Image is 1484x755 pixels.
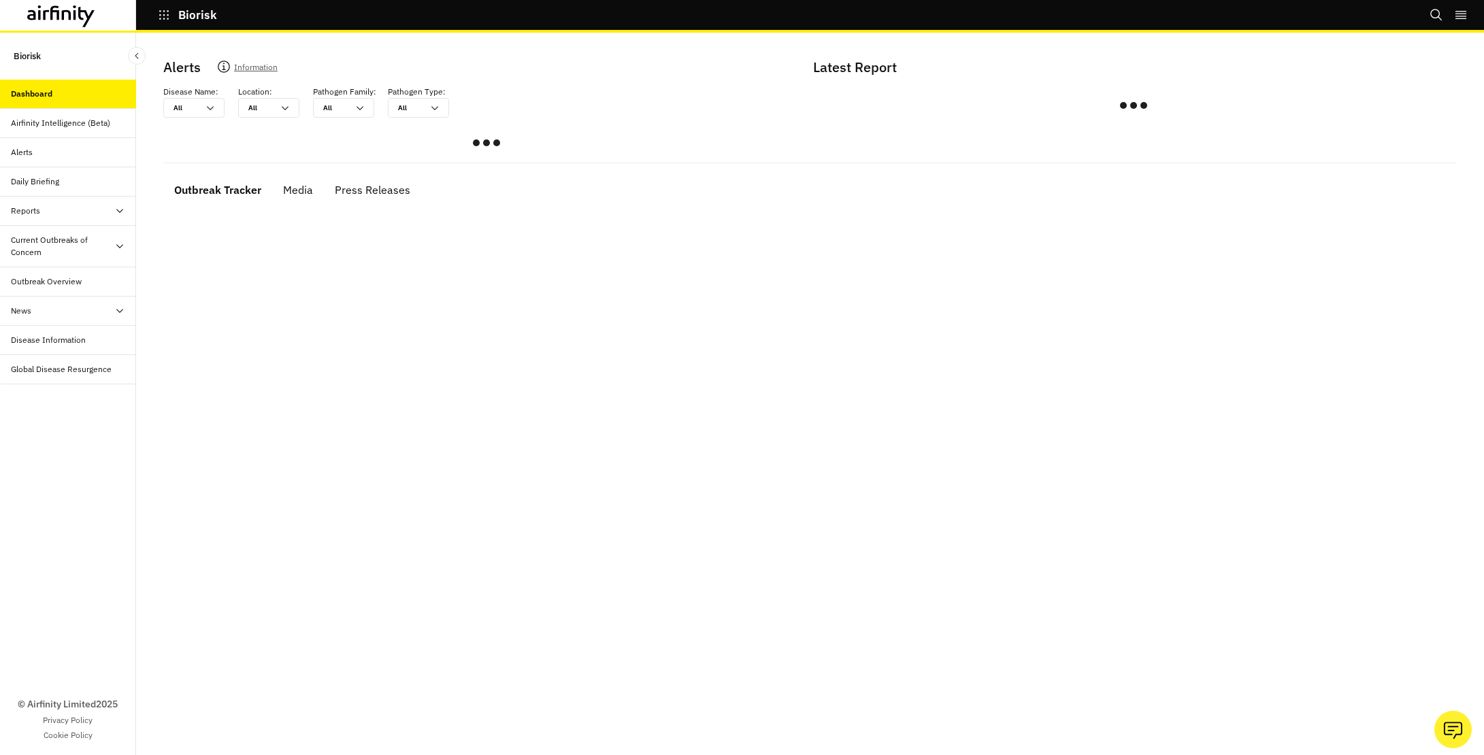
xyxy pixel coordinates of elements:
div: News [11,305,31,317]
p: © Airfinity Limited 2025 [18,697,118,711]
div: Outbreak Overview [11,275,82,288]
p: Disease Name : [163,86,218,98]
a: Cookie Policy [44,729,93,741]
p: Location : [238,86,272,98]
button: Ask our analysts [1434,711,1472,748]
div: Global Disease Resurgence [11,363,112,375]
div: Dashboard [11,88,52,100]
p: Information [234,60,278,79]
button: Biorisk [158,3,217,27]
a: Privacy Policy [43,714,93,726]
p: Pathogen Family : [313,86,376,98]
p: Biorisk [14,44,41,69]
button: Close Sidebar [128,47,146,65]
div: Press Releases [335,180,410,200]
div: Outbreak Tracker [174,180,261,200]
div: Reports [11,205,40,217]
p: Pathogen Type : [388,86,446,98]
div: Media [283,180,313,200]
div: Alerts [11,146,33,158]
p: Biorisk [178,9,217,21]
button: Search [1430,3,1443,27]
p: Alerts [163,57,201,78]
div: Daily Briefing [11,175,59,188]
div: Disease Information [11,334,86,346]
div: Airfinity Intelligence (Beta) [11,117,110,129]
div: Current Outbreaks of Concern [11,234,114,258]
p: Latest Report [813,57,1452,78]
